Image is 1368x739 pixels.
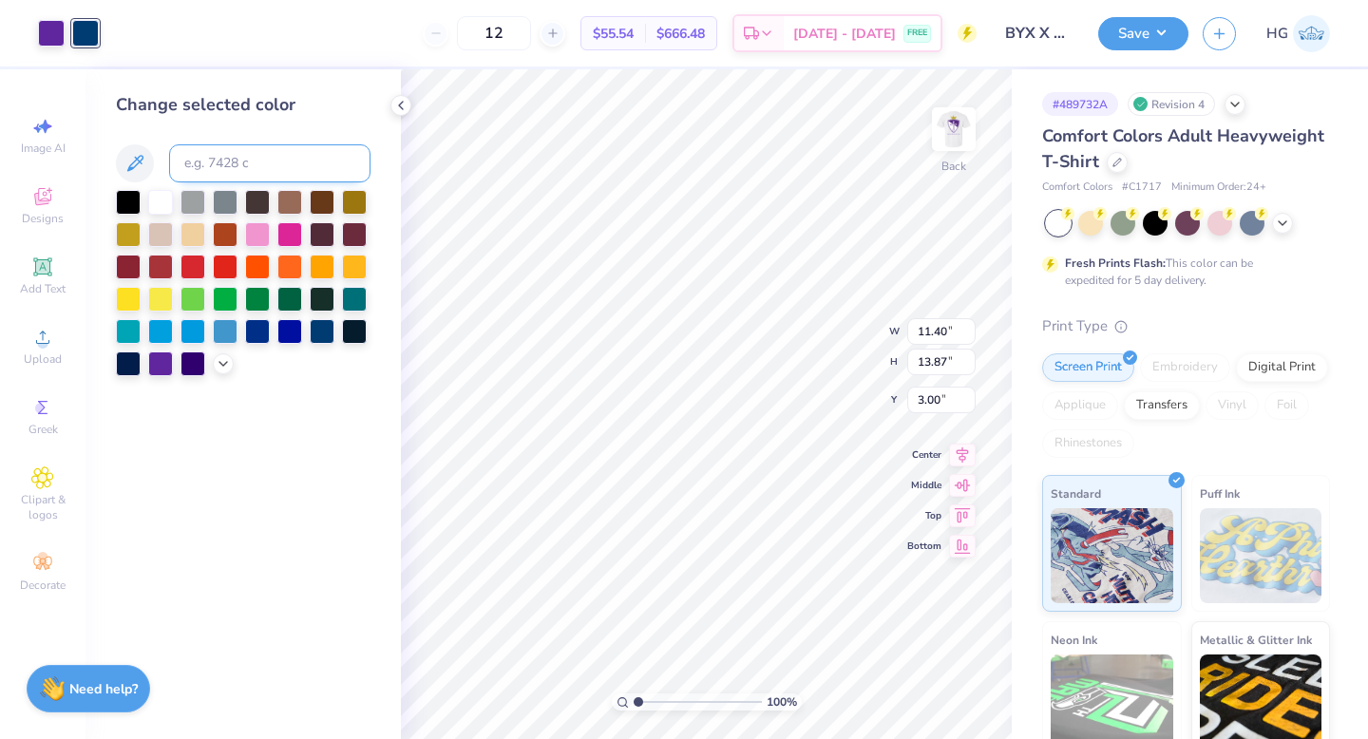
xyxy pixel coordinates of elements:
span: $55.54 [593,24,634,44]
div: Screen Print [1042,353,1134,382]
span: Top [907,509,941,522]
span: Middle [907,479,941,492]
div: Back [941,158,966,175]
img: Haley Golab [1293,15,1330,52]
div: Vinyl [1206,391,1259,420]
div: Transfers [1124,391,1200,420]
span: Minimum Order: 24 + [1171,180,1266,196]
img: Puff Ink [1200,508,1322,603]
div: # 489732A [1042,92,1118,116]
span: Add Text [20,281,66,296]
div: Revision 4 [1128,92,1215,116]
div: Digital Print [1236,353,1328,382]
div: Rhinestones [1042,429,1134,458]
div: Applique [1042,391,1118,420]
div: This color can be expedited for 5 day delivery. [1065,255,1299,289]
input: Untitled Design [991,14,1084,52]
a: HG [1266,15,1330,52]
span: Neon Ink [1051,630,1097,650]
strong: Need help? [69,680,138,698]
span: Comfort Colors Adult Heavyweight T-Shirt [1042,124,1324,173]
strong: Fresh Prints Flash: [1065,256,1166,271]
span: Clipart & logos [9,492,76,522]
span: [DATE] - [DATE] [793,24,896,44]
span: Standard [1051,483,1101,503]
span: Comfort Colors [1042,180,1112,196]
img: Standard [1051,508,1173,603]
span: Image AI [21,141,66,156]
img: Back [935,110,973,148]
span: FREE [907,27,927,40]
div: Foil [1264,391,1309,420]
span: # C1717 [1122,180,1162,196]
div: Change selected color [116,92,370,118]
span: $666.48 [656,24,705,44]
span: Bottom [907,540,941,553]
span: HG [1266,23,1288,45]
span: Designs [22,211,64,226]
div: Embroidery [1140,353,1230,382]
input: – – [457,16,531,50]
input: e.g. 7428 c [169,144,370,182]
div: Print Type [1042,315,1330,337]
span: Greek [28,422,58,437]
span: Upload [24,351,62,367]
span: Decorate [20,578,66,593]
span: 100 % [767,693,797,711]
span: Metallic & Glitter Ink [1200,630,1312,650]
button: Save [1098,17,1188,50]
span: Puff Ink [1200,483,1240,503]
span: Center [907,448,941,462]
